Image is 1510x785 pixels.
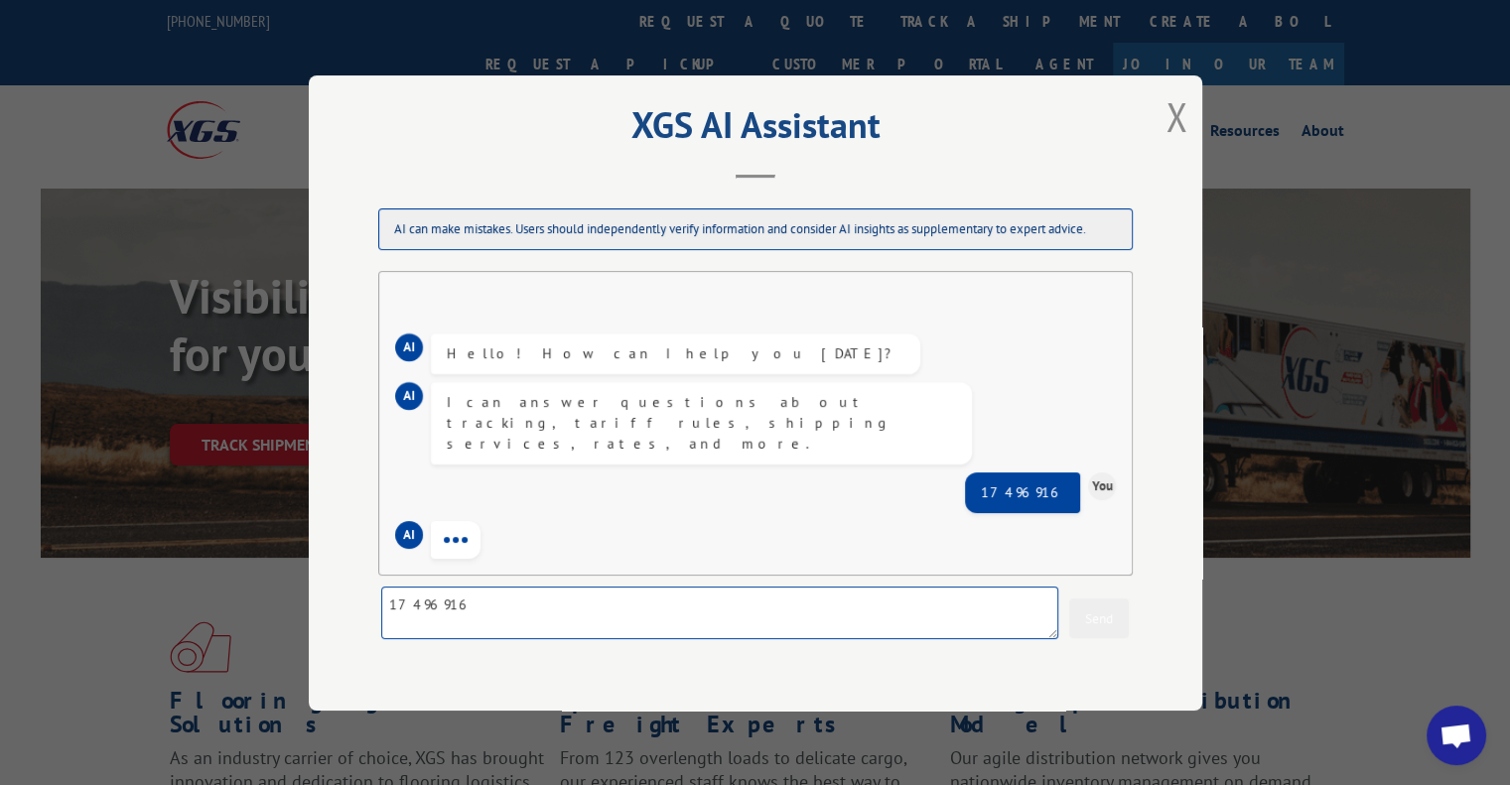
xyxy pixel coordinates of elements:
button: Send [1069,597,1129,637]
div: AI [395,381,423,409]
div: Hello! How can I help you [DATE]? [447,342,904,363]
button: Close modal [1166,90,1187,143]
a: Open chat [1427,706,1486,765]
div: AI can make mistakes. Users should independently verify information and consider AI insights as s... [378,208,1133,250]
div: AI [395,332,423,360]
div: I can answer questions about tracking, tariff rules, shipping services, rates, and more. [447,391,956,454]
div: 17496916 [981,481,1064,502]
div: You [1088,471,1116,499]
h2: XGS AI Assistant [358,111,1153,149]
div: AI [395,520,423,548]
